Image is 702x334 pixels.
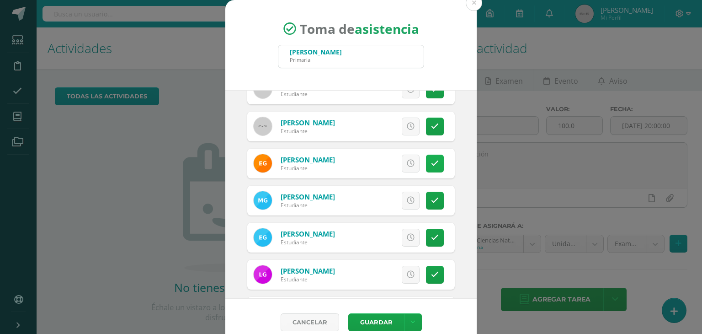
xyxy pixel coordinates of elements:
[281,201,335,209] div: Estudiante
[254,265,272,284] img: 661bf61b656bb967823a518df84b05a6.png
[254,191,272,210] img: 5e2ff28d623ac0d33002655f75a5b1da.png
[281,266,335,275] a: [PERSON_NAME]
[254,154,272,172] img: eecf367fddc17d0c5ea98accbf093794.png
[254,117,272,135] img: 60x60
[281,118,335,127] a: [PERSON_NAME]
[290,48,342,56] div: [PERSON_NAME]
[281,164,335,172] div: Estudiante
[281,313,339,331] a: Cancelar
[290,56,342,63] div: Primaria
[355,20,419,38] strong: asistencia
[254,228,272,247] img: 793768ab9a80a9bafb6e7c48fe790b10.png
[281,155,335,164] a: [PERSON_NAME]
[281,229,335,238] a: [PERSON_NAME]
[278,45,424,68] input: Busca un grado o sección aquí...
[281,238,335,246] div: Estudiante
[281,275,335,283] div: Estudiante
[281,127,335,135] div: Estudiante
[281,90,335,98] div: Estudiante
[348,313,404,331] button: Guardar
[300,20,419,38] span: Toma de
[281,192,335,201] a: [PERSON_NAME]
